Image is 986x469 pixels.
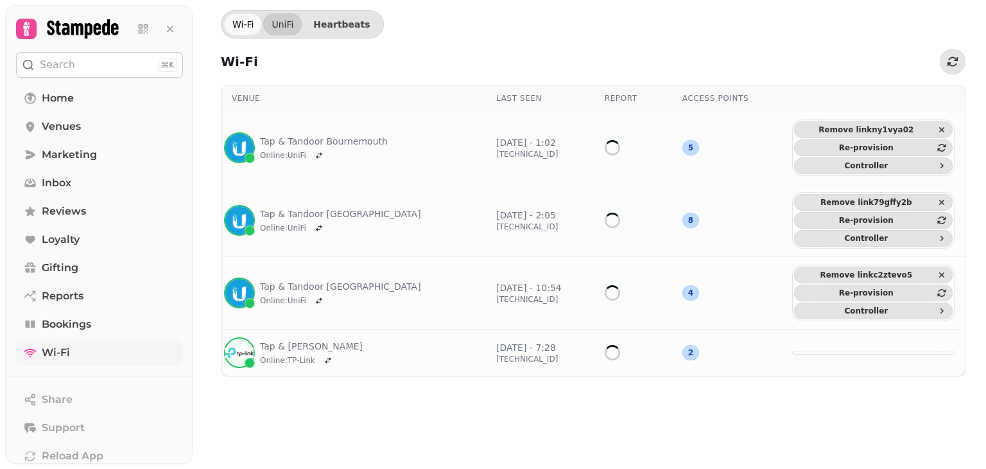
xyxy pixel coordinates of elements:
[794,194,953,211] button: Remove link79gffy2b
[794,157,953,174] button: Controller
[42,317,91,332] span: Bookings
[158,58,177,72] div: ⌘K
[16,283,183,309] a: Reports
[496,354,558,364] p: [TECHNICAL_ID]
[42,392,73,407] span: Share
[42,420,85,436] span: Support
[16,443,183,469] button: Reload App
[16,142,183,168] a: Marketing
[42,288,83,304] span: Reports
[42,448,103,464] span: Reload App
[42,232,80,247] span: Loyalty
[800,307,933,315] span: Controller
[272,18,293,31] div: UniFi
[800,289,933,297] span: Re-provision
[496,136,558,149] p: [DATE] - 1:02
[260,150,306,161] span: Online : UniFi
[16,387,183,412] button: Share
[260,208,421,220] a: Tap & Tandoor [GEOGRAPHIC_DATA]
[260,135,388,148] a: Tap & Tandoor Bournemouth
[800,199,933,206] span: Remove link 79gffy2b
[496,222,558,232] p: [TECHNICAL_ID]
[42,147,97,163] span: Marketing
[794,285,953,301] button: Re-provision
[221,53,258,71] h2: Wi-Fi
[260,340,363,353] a: Tap & [PERSON_NAME]
[16,312,183,337] a: Bookings
[605,93,662,103] div: Report
[682,140,699,155] div: 5
[303,16,380,33] button: Heartbeats
[800,217,933,224] span: Re-provision
[496,281,562,294] p: [DATE] - 10:54
[496,209,558,222] p: [DATE] - 2:05
[496,341,558,354] p: [DATE] - 7:28
[800,271,933,279] span: Remove link c2ztevo5
[232,18,254,31] div: Wi-Fi
[794,212,953,229] button: Re-provision
[225,337,254,368] img: tplink
[496,93,584,103] div: Last seen
[16,52,183,78] button: Search⌘K
[16,255,183,281] a: Gifting
[496,149,558,159] p: [TECHNICAL_ID]
[800,234,933,242] span: Controller
[496,294,562,305] p: [TECHNICAL_ID]
[260,296,306,306] span: Online : UniFi
[800,126,933,134] span: Remove link ny1vya02
[794,267,953,283] button: Remove linkc2ztevo5
[16,85,183,111] a: Home
[16,340,183,366] a: Wi-Fi
[225,278,254,308] img: unifi
[682,285,699,301] div: 4
[263,13,302,35] a: UniFi
[260,223,306,233] span: Online : UniFi
[40,57,75,73] p: Search
[224,13,262,35] a: Wi-Fi
[16,170,183,196] a: Inbox
[16,415,183,441] button: Support
[16,227,183,252] a: Loyalty
[260,280,421,293] a: Tap & Tandoor [GEOGRAPHIC_DATA]
[42,260,78,276] span: Gifting
[682,93,772,103] div: Access points
[16,199,183,224] a: Reviews
[225,205,254,236] img: unifi
[260,355,315,366] span: Online : TP-Link
[313,20,370,29] span: Heartbeats
[42,175,71,191] span: Inbox
[42,91,74,106] span: Home
[16,114,183,139] a: Venues
[232,93,476,103] div: Venue
[682,213,699,228] div: 8
[682,345,699,360] div: 2
[42,119,81,134] span: Venues
[794,303,953,319] button: Controller
[42,204,86,219] span: Reviews
[794,139,953,156] button: Re-provision
[794,121,953,138] button: Remove linkny1vya02
[794,230,953,247] button: Controller
[225,132,254,163] img: unifi
[800,162,933,170] span: Controller
[800,144,933,152] span: Re-provision
[42,345,70,360] span: Wi-Fi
